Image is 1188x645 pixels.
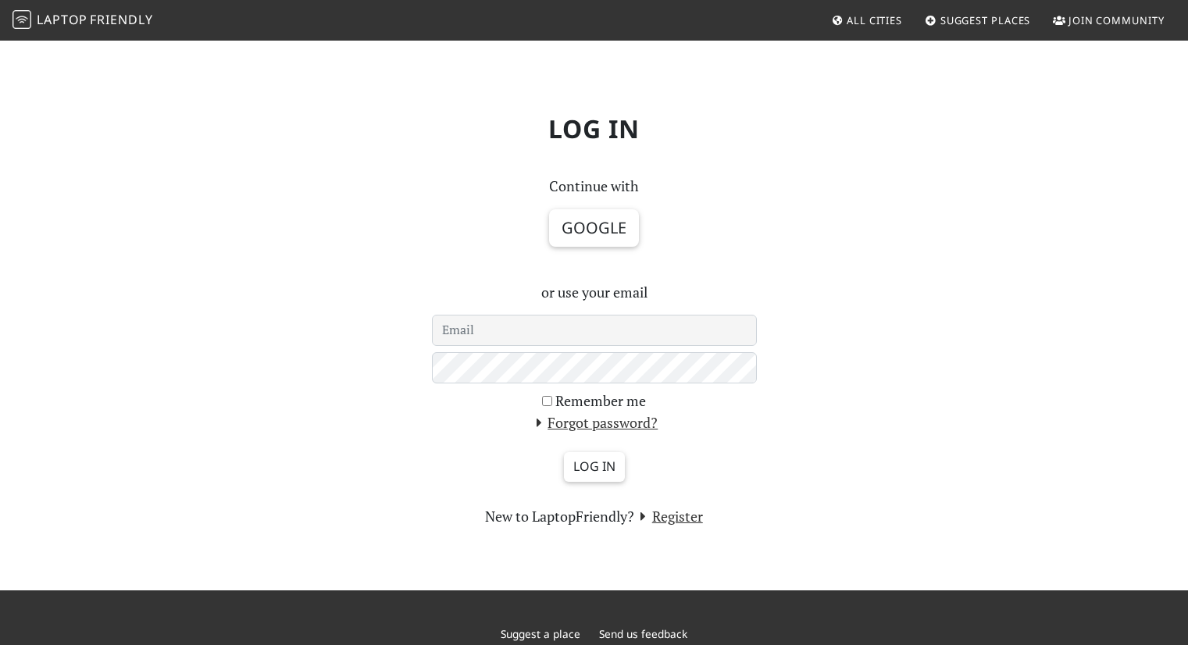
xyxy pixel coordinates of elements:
[847,13,902,27] span: All Cities
[564,452,625,482] input: Log in
[432,281,757,304] p: or use your email
[12,10,31,29] img: LaptopFriendly
[37,11,87,28] span: Laptop
[432,505,757,528] section: New to LaptopFriendly?
[825,6,908,34] a: All Cities
[919,6,1037,34] a: Suggest Places
[549,209,639,247] button: Google
[599,626,687,641] a: Send us feedback
[634,507,703,526] a: Register
[79,102,1110,156] h1: Log in
[432,175,757,198] p: Continue with
[432,315,757,346] input: Email
[90,11,152,28] span: Friendly
[1068,13,1165,27] span: Join Community
[940,13,1031,27] span: Suggest Places
[501,626,580,641] a: Suggest a place
[1047,6,1171,34] a: Join Community
[12,7,153,34] a: LaptopFriendly LaptopFriendly
[530,413,658,432] a: Forgot password?
[555,390,646,412] label: Remember me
